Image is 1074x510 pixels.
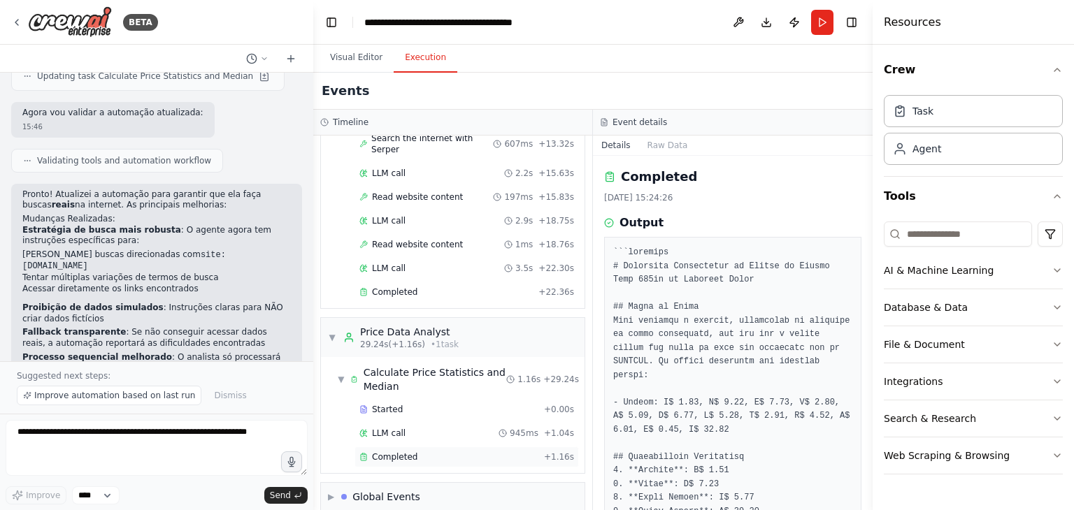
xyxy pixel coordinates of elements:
[538,191,574,203] span: + 15.83s
[394,43,457,73] button: Execution
[17,386,201,405] button: Improve automation based on last run
[884,437,1063,474] button: Web Scraping & Browsing
[34,390,195,401] span: Improve automation based on last run
[22,284,291,295] li: Acessar diretamente os links encontrados
[515,263,533,274] span: 3.5s
[538,168,574,179] span: + 15.63s
[621,167,697,187] h2: Completed
[515,168,533,179] span: 2.2s
[22,250,226,272] code: site:[DOMAIN_NAME]
[884,177,1063,216] button: Tools
[22,303,164,312] strong: Proibição de dados simulados
[328,332,336,343] span: ▼
[884,326,1063,363] button: File & Document
[37,155,211,166] span: Validating tools and automation workflow
[544,404,574,415] span: + 0.00s
[543,374,579,385] span: + 29.24s
[52,200,75,210] strong: reais
[22,189,291,211] p: Pronto! Atualizei a automação para garantir que ela faça buscas na internet. As principais melhor...
[333,117,368,128] h3: Timeline
[28,6,112,38] img: Logo
[37,71,253,82] span: Updating task Calculate Price Statistics and Median
[431,339,459,350] span: • 1 task
[884,14,941,31] h4: Resources
[360,325,459,339] div: Price Data Analyst
[281,451,302,472] button: Click to speak your automation idea
[22,352,291,374] p: : O analista só processará dados se forem reais
[364,365,507,393] div: Calculate Price Statistics and Median
[372,428,406,439] span: LLM call
[322,81,369,101] h2: Events
[26,490,60,501] span: Improve
[372,263,406,274] span: LLM call
[22,303,291,324] p: : Instruções claras para NÃO criar dados fictícios
[372,286,417,298] span: Completed
[319,43,394,73] button: Visual Editor
[884,363,1063,400] button: Integrations
[538,263,574,274] span: + 22.30s
[372,451,417,462] span: Completed
[912,142,941,156] div: Agent
[22,122,203,132] div: 15:46
[538,239,574,250] span: + 18.76s
[884,216,1063,486] div: Tools
[360,339,425,350] span: 29.24s (+1.16s)
[22,272,291,284] li: Tentar múltiplas variações de termos de busca
[123,14,158,31] div: BETA
[17,370,296,381] p: Suggested next steps:
[22,108,203,119] p: Agora vou validar a automação atualizada:
[593,136,639,155] button: Details
[22,327,291,349] p: : Se não conseguir acessar dados reais, a automação reportará as dificuldades encontradas
[264,487,308,504] button: Send
[214,390,246,401] span: Dismiss
[884,89,1063,176] div: Crew
[510,428,538,439] span: 945ms
[22,225,291,247] p: : O agente agora tem instruções específicas para:
[544,451,574,462] span: + 1.16s
[280,50,302,67] button: Start a new chat
[322,13,341,32] button: Hide left sidebar
[538,138,574,150] span: + 13.32s
[372,404,403,415] span: Started
[884,400,1063,437] button: Search & Research
[372,168,406,179] span: LLM call
[371,133,493,155] span: Search the internet with Serper
[842,13,861,32] button: Hide right sidebar
[352,490,420,504] div: Global Events
[328,491,334,502] span: ▶
[22,352,172,362] strong: Processo sequencial melhorado
[538,215,574,226] span: + 18.75s
[515,215,533,226] span: 2.9s
[639,136,696,155] button: Raw Data
[241,50,274,67] button: Switch to previous chat
[364,15,522,29] nav: breadcrumb
[22,249,291,272] li: [PERSON_NAME] buscas direcionadas com
[613,117,667,128] h3: Event details
[22,225,181,235] strong: Estratégia de busca mais robusta
[544,428,574,439] span: + 1.04s
[207,386,253,405] button: Dismiss
[270,490,291,501] span: Send
[515,239,534,250] span: 1ms
[372,239,463,250] span: Read website content
[22,214,291,225] h2: Mudanças Realizadas:
[884,289,1063,326] button: Database & Data
[22,327,126,337] strong: Fallback transparente
[372,215,406,226] span: LLM call
[620,214,664,231] h3: Output
[884,50,1063,89] button: Crew
[884,252,1063,289] button: AI & Machine Learning
[604,192,861,203] div: [DATE] 15:24:26
[6,486,66,504] button: Improve
[372,191,463,203] span: Read website content
[538,286,574,298] span: + 22.36s
[517,374,540,385] span: 1.16s
[338,374,345,385] span: ▼
[504,138,533,150] span: 607ms
[912,104,933,118] div: Task
[504,191,533,203] span: 197ms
